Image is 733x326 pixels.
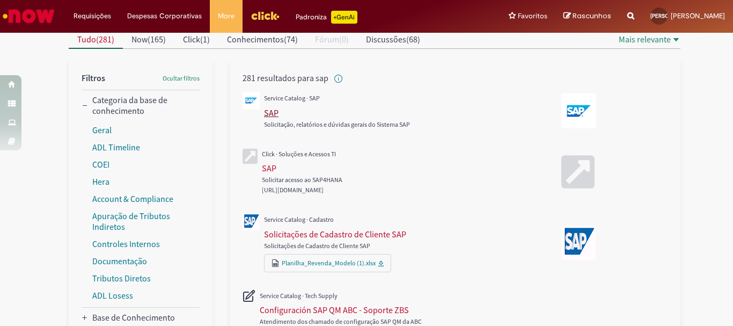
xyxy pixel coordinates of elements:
img: click_logo_yellow_360x200.png [251,8,280,24]
span: More [218,11,234,21]
span: Rascunhos [573,11,611,21]
a: Rascunhos [563,11,611,21]
span: Favoritos [518,11,547,21]
img: ServiceNow [1,5,56,27]
span: [PERSON_NAME] [650,12,692,19]
p: +GenAi [331,11,357,24]
span: Requisições [74,11,111,21]
span: Despesas Corporativas [127,11,202,21]
span: [PERSON_NAME] [671,11,725,20]
div: Padroniza [296,11,357,24]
